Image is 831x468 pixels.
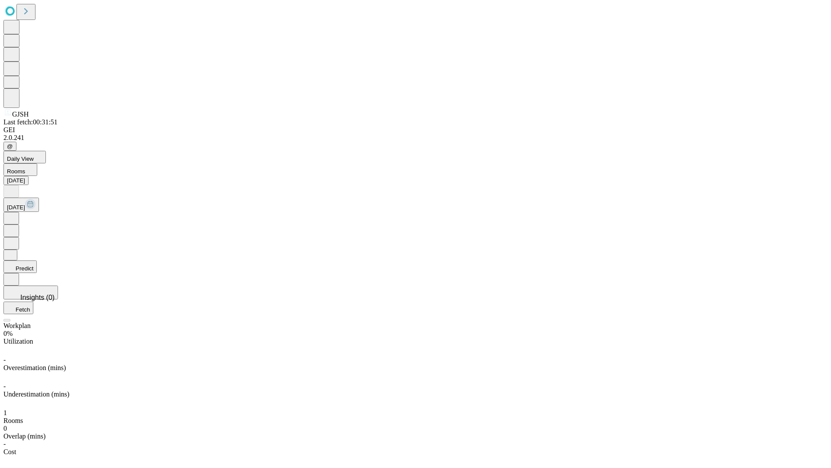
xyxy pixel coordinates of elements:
[20,294,55,301] span: Insights (0)
[3,338,33,345] span: Utilization
[3,364,66,371] span: Overestimation (mins)
[3,448,16,455] span: Cost
[3,198,39,212] button: [DATE]
[3,356,6,364] span: -
[3,142,16,151] button: @
[3,425,7,432] span: 0
[3,118,58,126] span: Last fetch: 00:31:51
[3,176,29,185] button: [DATE]
[3,390,69,398] span: Underestimation (mins)
[7,168,25,175] span: Rooms
[3,432,45,440] span: Overlap (mins)
[3,383,6,390] span: -
[3,440,6,448] span: -
[3,302,33,314] button: Fetch
[3,260,37,273] button: Predict
[3,126,828,134] div: GEI
[3,322,31,329] span: Workplan
[3,409,7,416] span: 1
[7,143,13,149] span: @
[7,204,25,211] span: [DATE]
[3,134,828,142] div: 2.0.241
[12,110,29,118] span: GJSH
[3,163,37,176] button: Rooms
[3,330,13,337] span: 0%
[3,151,46,163] button: Daily View
[3,417,23,424] span: Rooms
[3,286,58,299] button: Insights (0)
[7,156,34,162] span: Daily View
